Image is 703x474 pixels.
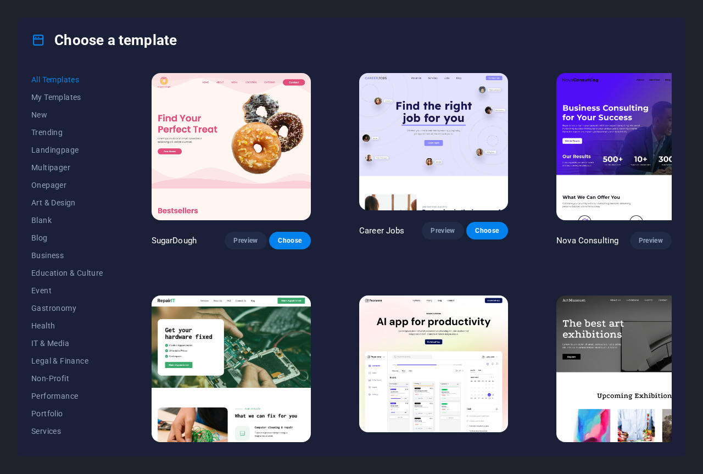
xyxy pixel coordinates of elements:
span: Portfolio [31,409,103,418]
button: Blank [31,211,103,229]
img: RepairIT [152,295,311,443]
button: Health [31,317,103,334]
button: Education & Culture [31,264,103,282]
button: All Templates [31,71,103,88]
button: Trending [31,124,103,141]
button: Multipager [31,159,103,176]
span: Art & Design [31,198,103,207]
button: Art & Design [31,194,103,211]
button: My Templates [31,88,103,106]
button: IT & Media [31,334,103,352]
button: Preview [225,232,266,249]
button: Legal & Finance [31,352,103,370]
button: Sports & Beauty [31,440,103,458]
img: Peoneera [359,295,508,433]
span: Trending [31,128,103,137]
span: Blog [31,233,103,242]
span: Education & Culture [31,269,103,277]
span: Non-Profit [31,374,103,383]
span: Preview [431,226,455,235]
img: Career Jobs [359,73,508,210]
button: Choose [269,232,311,249]
span: Onepager [31,181,103,189]
button: Services [31,422,103,440]
span: Choose [278,236,302,245]
button: Business [31,247,103,264]
span: Multipager [31,163,103,172]
button: Event [31,282,103,299]
span: Blank [31,216,103,225]
span: New [31,110,103,119]
button: Preview [422,222,464,239]
span: Business [31,251,103,260]
button: Landingpage [31,141,103,159]
span: Landingpage [31,146,103,154]
span: Choose [475,226,499,235]
button: New [31,106,103,124]
button: Choose [466,222,508,239]
img: SugarDough [152,73,311,220]
h4: Choose a template [31,31,177,49]
span: All Templates [31,75,103,84]
button: Blog [31,229,103,247]
button: Portfolio [31,405,103,422]
span: Services [31,427,103,436]
span: IT & Media [31,339,103,348]
p: SugarDough [152,235,197,246]
span: Event [31,286,103,295]
button: Onepager [31,176,103,194]
p: Career Jobs [359,225,405,236]
span: Legal & Finance [31,356,103,365]
button: Non-Profit [31,370,103,387]
p: Nova Consulting [556,235,618,246]
span: Performance [31,392,103,400]
span: Gastronomy [31,304,103,313]
span: Health [31,321,103,330]
span: My Templates [31,93,103,102]
span: Preview [639,236,663,245]
button: Performance [31,387,103,405]
button: Preview [630,232,672,249]
button: Gastronomy [31,299,103,317]
span: Preview [233,236,258,245]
